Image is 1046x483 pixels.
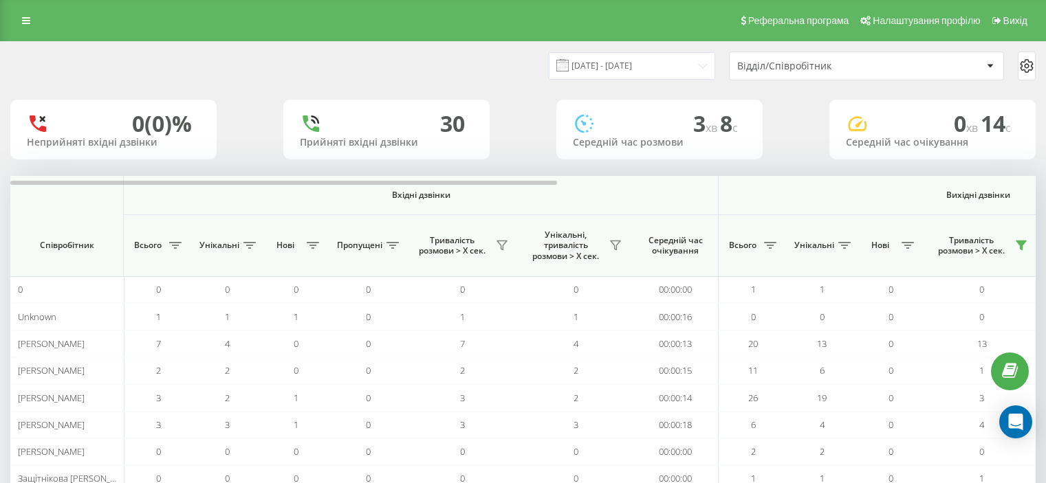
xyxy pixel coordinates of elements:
td: 00:00:00 [633,438,719,465]
span: 2 [225,364,230,377]
span: Нові [863,240,897,251]
span: 0 [889,337,893,350]
span: 4 [574,337,578,350]
span: 0 [954,109,981,138]
span: Реферальна програма [748,15,849,26]
span: 0 [979,283,984,295]
div: Середній час очікування [846,137,1019,148]
div: 30 [440,111,465,137]
span: 0 [889,392,893,404]
td: 00:00:18 [633,412,719,438]
span: 1 [574,311,578,323]
span: 11 [748,364,758,377]
span: Вихід [1003,15,1027,26]
span: 0 [889,418,893,431]
span: Унікальні [794,240,834,251]
span: 8 [720,109,738,138]
span: Тривалість розмови > Х сек. [932,235,1011,256]
span: 0 [225,445,230,458]
span: Унікальні, тривалість розмови > Х сек. [526,229,605,262]
span: 14 [981,109,1011,138]
span: 1 [820,283,825,295]
span: 6 [820,364,825,377]
span: 1 [156,311,161,323]
span: 1 [225,311,230,323]
span: Нові [268,240,303,251]
span: 0 [889,445,893,458]
span: Вхідні дзвінки [160,190,682,201]
span: Налаштування профілю [873,15,980,26]
span: 0 [751,311,756,323]
span: 0 [156,445,161,458]
div: Середній час розмови [573,137,746,148]
span: 0 [889,283,893,295]
div: 0 (0)% [132,111,192,137]
span: 0 [460,283,465,295]
span: 0 [366,418,371,431]
span: 1 [294,392,298,404]
span: 0 [574,445,578,458]
span: 1 [979,364,984,377]
span: 0 [979,311,984,323]
span: 3 [460,418,465,431]
span: Середній час очікування [643,235,708,256]
span: 0 [366,311,371,323]
span: 2 [460,364,465,377]
span: Пропущені [337,240,382,251]
span: c [732,120,738,135]
span: 2 [225,392,230,404]
span: 1 [460,311,465,323]
span: 0 [294,283,298,295]
span: хв [966,120,981,135]
span: 0 [294,337,298,350]
span: 3 [693,109,720,138]
span: 4 [979,418,984,431]
span: 4 [225,337,230,350]
span: Всього [726,240,760,251]
span: 7 [460,337,465,350]
div: Неприйняті вхідні дзвінки [27,137,200,148]
div: Відділ/Співробітник [737,60,902,72]
span: [PERSON_NAME] [18,418,85,431]
span: 3 [979,392,984,404]
span: [PERSON_NAME] [18,337,85,350]
span: Unknown [18,311,56,323]
span: 0 [156,283,161,295]
span: 4 [820,418,825,431]
span: 19 [817,392,827,404]
span: 3 [574,418,578,431]
span: 26 [748,392,758,404]
span: 2 [574,392,578,404]
td: 00:00:13 [633,330,719,357]
td: 00:00:14 [633,384,719,411]
span: 1 [751,283,756,295]
div: Open Intercom Messenger [999,405,1032,438]
span: [PERSON_NAME] [18,445,85,458]
span: Співробітник [22,240,111,251]
span: c [1005,120,1011,135]
span: [PERSON_NAME] [18,364,85,377]
span: 0 [366,445,371,458]
span: 3 [225,418,230,431]
span: 1 [294,418,298,431]
td: 00:00:16 [633,303,719,330]
span: 3 [156,392,161,404]
span: Всього [131,240,165,251]
span: 7 [156,337,161,350]
span: Унікальні [199,240,239,251]
span: 3 [156,418,161,431]
span: 6 [751,418,756,431]
td: 00:00:15 [633,357,719,384]
span: 20 [748,337,758,350]
div: Прийняті вхідні дзвінки [300,137,473,148]
span: 13 [977,337,987,350]
span: 0 [294,445,298,458]
span: 3 [460,392,465,404]
span: 0 [460,445,465,458]
span: 0 [366,337,371,350]
span: 0 [366,283,371,295]
span: хв [706,120,720,135]
span: 1 [294,311,298,323]
span: 2 [156,364,161,377]
span: 13 [817,337,827,350]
